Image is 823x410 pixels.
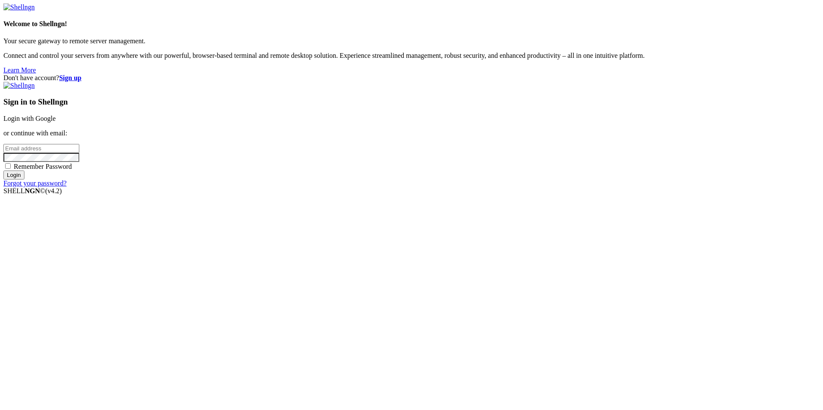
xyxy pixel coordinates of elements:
span: SHELL © [3,187,62,195]
input: Remember Password [5,163,11,169]
img: Shellngn [3,3,35,11]
span: Remember Password [14,163,72,170]
a: Forgot your password? [3,180,66,187]
p: or continue with email: [3,129,820,137]
b: NGN [25,187,40,195]
a: Learn More [3,66,36,74]
div: Don't have account? [3,74,820,82]
h4: Welcome to Shellngn! [3,20,820,28]
span: 4.2.0 [45,187,62,195]
h3: Sign in to Shellngn [3,97,820,107]
p: Connect and control your servers from anywhere with our powerful, browser-based terminal and remo... [3,52,820,60]
a: Login with Google [3,115,56,122]
a: Sign up [59,74,81,81]
img: Shellngn [3,82,35,90]
p: Your secure gateway to remote server management. [3,37,820,45]
input: Email address [3,144,79,153]
input: Login [3,171,24,180]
